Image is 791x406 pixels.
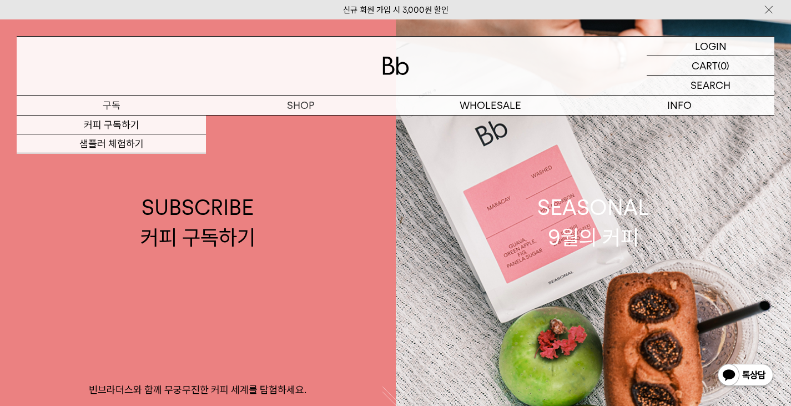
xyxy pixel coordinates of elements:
p: CART [692,56,718,75]
p: WHOLESALE [396,96,585,115]
a: CART (0) [647,56,774,76]
a: 샘플러 체험하기 [17,134,206,153]
img: 카카오톡 채널 1:1 채팅 버튼 [717,363,774,389]
p: LOGIN [695,37,727,56]
a: LOGIN [647,37,774,56]
a: 오피스 커피구독 [17,153,206,172]
a: 구독 [17,96,206,115]
a: 커피 구독하기 [17,116,206,134]
p: (0) [718,56,729,75]
p: INFO [585,96,774,115]
a: SHOP [206,96,395,115]
a: 신규 회원 가입 시 3,000원 할인 [343,5,449,15]
div: SEASONAL 9월의 커피 [537,193,649,252]
p: SEARCH [691,76,730,95]
div: SUBSCRIBE 커피 구독하기 [140,193,255,252]
img: 로고 [382,57,409,75]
